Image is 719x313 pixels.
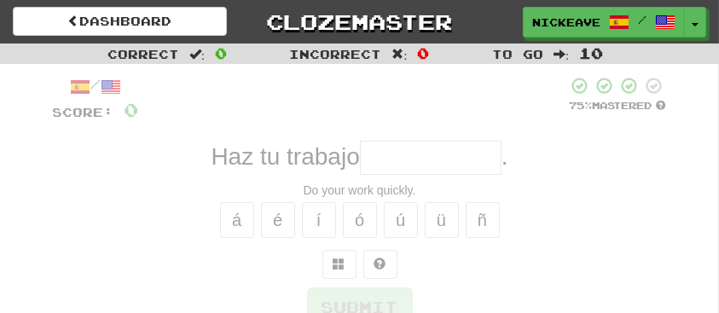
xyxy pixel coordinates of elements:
[638,14,647,26] span: /
[384,202,418,238] button: ú
[363,250,397,279] button: Single letter hint - you only get 1 per sentence and score half the points! alt+h
[220,202,254,238] button: á
[13,7,227,36] a: Dashboard
[523,7,685,38] a: NickEaves /
[290,47,382,61] span: Incorrect
[211,143,359,170] span: Haz tu trabajo
[53,105,114,119] span: Score:
[53,182,667,199] div: Do your work quickly.
[492,47,543,61] span: To go
[579,44,603,61] span: 10
[502,143,508,170] span: .
[322,250,357,279] button: Switch sentence to multiple choice alt+p
[107,47,179,61] span: Correct
[532,14,600,30] span: NickEaves
[569,100,592,111] span: 75 %
[189,48,205,60] span: :
[261,202,295,238] button: é
[215,44,227,61] span: 0
[53,76,139,97] div: /
[125,99,139,120] span: 0
[252,7,467,37] a: Clozemaster
[425,202,459,238] button: ü
[417,44,429,61] span: 0
[302,202,336,238] button: í
[554,48,569,60] span: :
[466,202,500,238] button: ñ
[343,202,377,238] button: ó
[568,99,667,113] div: Mastered
[392,48,408,60] span: :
